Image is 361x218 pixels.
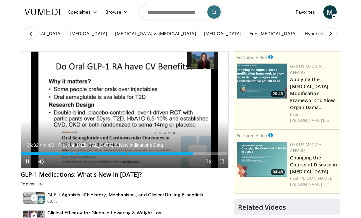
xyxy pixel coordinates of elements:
[37,180,44,187] span: 5
[215,155,228,168] button: Fullscreen
[237,142,287,177] img: 617c1126-5952-44a1-b66c-75ce0166d71c.png.150x105_q85_crop-smart_upscale.jpg
[290,175,337,187] div: Feat.
[245,27,301,40] a: End-[MEDICAL_DATA]
[290,76,335,110] a: Applying the [MEDICAL_DATA] Modification Framework to Slow Organ Dama…
[101,5,132,19] a: Browse
[238,203,286,211] h4: Related Videos
[271,169,285,175] span: 04:48
[299,175,332,181] a: [PERSON_NAME],
[237,54,267,60] small: Featured Video
[21,180,44,187] p: Topics
[139,4,222,20] input: Search topics, interventions
[290,142,323,153] a: GSK US Medical Affairs
[58,142,163,148] span: Present [MEDICAL_DATA] & New Indications Data
[290,117,329,123] a: [PERSON_NAME]'Era
[40,142,41,148] span: /
[47,198,58,204] p: 08:15
[21,171,229,178] h4: GLP-1 Medications: What's New in [DATE]?
[290,181,322,187] a: [PERSON_NAME]
[290,111,337,123] div: Feat.
[202,155,215,168] button: Playback Rate
[21,152,229,155] div: Progress Bar
[292,5,319,19] a: Favorites
[290,154,337,175] a: Changing the Course of Disease in [MEDICAL_DATA]
[64,5,102,19] a: Specialties
[323,5,337,19] a: M
[111,27,200,40] a: [MEDICAL_DATA] & [MEDICAL_DATA]
[200,27,245,40] a: [MEDICAL_DATA]
[27,142,39,148] span: 36:32
[237,132,267,138] small: Featured Video
[290,64,323,75] a: GSK US Medical Affairs
[47,210,164,216] h4: Clinical Efficacy for Glucose Lowering & Weight Loss
[237,64,287,99] a: 20:45
[25,9,60,15] img: VuMedi Logo
[47,192,203,198] h4: GLP-1 Agonists 101: History, Mechanisms, and Clinical Dosing Essentials
[21,155,34,168] button: Pause
[34,155,48,168] button: Mute
[271,91,285,97] span: 20:45
[301,27,337,40] a: Hyperkalemia
[42,142,54,148] span: 44:00
[21,52,229,168] video-js: Video Player
[237,142,287,177] a: 04:48
[237,64,287,99] img: 9b11da17-84cb-43c8-bb1f-86317c752f50.png.150x105_q85_crop-smart_upscale.jpg
[66,27,111,40] a: [MEDICAL_DATA]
